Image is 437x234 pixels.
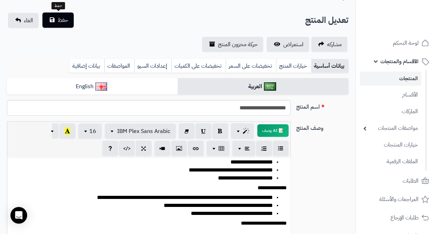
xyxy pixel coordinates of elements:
[360,87,421,102] a: الأقسام
[78,124,102,139] button: 16
[257,124,289,137] button: 📝 AI وصف
[360,137,421,152] a: خيارات المنتجات
[360,35,433,51] a: لوحة التحكم
[379,194,419,204] span: المراجعات والأسئلة
[360,154,421,169] a: الملفات الرقمية
[171,59,226,73] a: تخفيضات على الكميات
[267,37,309,52] a: استعراض
[202,37,263,52] a: حركة مخزون المنتج
[283,40,304,49] span: استعراض
[360,209,433,226] a: طلبات الإرجاع
[293,100,351,111] label: اسم المنتج
[8,13,39,28] a: الغاء
[42,12,74,28] button: حفظ
[360,104,421,119] a: الماركات
[89,127,96,135] span: 16
[293,121,351,132] label: وصف المنتج
[178,78,348,95] a: العربية
[311,37,347,52] a: مشاركه
[327,40,342,49] span: مشاركه
[390,213,419,223] span: طلبات الإرجاع
[7,78,178,95] a: English
[360,191,433,208] a: المراجعات والأسئلة
[134,59,171,73] a: إعدادات السيو
[218,40,258,49] span: حركة مخزون المنتج
[305,13,348,27] h2: تعديل المنتج
[58,16,68,24] span: حفظ
[105,124,176,139] button: IBM Plex Sans Arabic
[226,59,276,73] a: تخفيضات على السعر
[95,82,107,91] img: English
[264,82,276,91] img: العربية
[360,72,421,86] a: المنتجات
[10,207,27,224] div: Open Intercom Messenger
[24,16,33,25] span: الغاء
[360,173,433,189] a: الطلبات
[393,38,419,48] span: لوحة التحكم
[276,59,311,73] a: خيارات المنتج
[380,57,419,66] span: الأقسام والمنتجات
[51,2,65,10] div: حفظ
[403,176,419,186] span: الطلبات
[104,59,134,73] a: المواصفات
[70,59,104,73] a: بيانات إضافية
[311,59,348,73] a: بيانات أساسية
[360,121,421,136] a: مواصفات المنتجات
[117,127,170,135] span: IBM Plex Sans Arabic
